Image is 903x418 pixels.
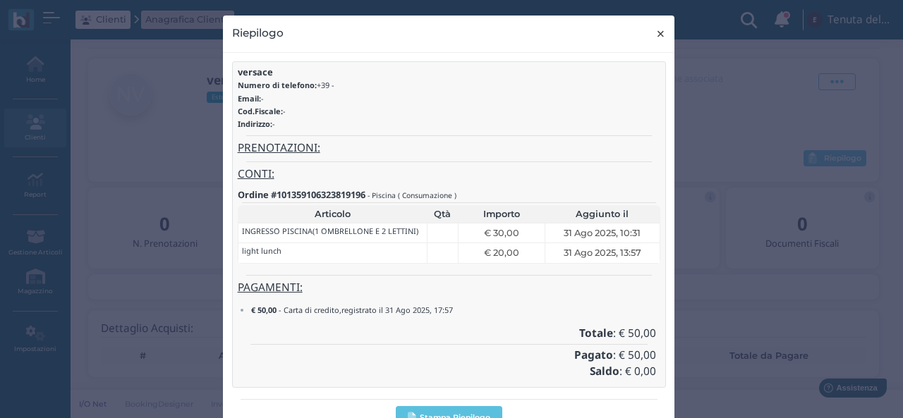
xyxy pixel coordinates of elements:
span: - Carta di credito , [279,306,341,314]
h6: INGRESSO PISCINA(1 OMBRELLONE E 2 LETTINI) [242,227,418,235]
span: × [655,25,666,43]
b: versace [238,66,273,78]
h4: : € 50,00 [242,328,656,340]
span: Assistenza [42,11,93,22]
span: 31 Ago 2025, 13:57 [564,246,641,259]
span: 31 Ago 2025, 10:31 [564,226,641,240]
h4: : € 50,00 [242,350,656,362]
b: Indirizzo: [238,118,272,129]
b: € 50,00 [251,305,277,315]
th: Articolo [238,205,427,223]
th: Aggiunto il [545,205,660,223]
h6: registrato il 31 Ago 2025, 17:57 [251,306,652,314]
span: € 30,00 [484,226,519,240]
h6: - [238,107,661,116]
small: ( Consumazione ) [398,190,456,200]
u: PRENOTAZIONI: [238,140,320,155]
b: Cod.Fiscale: [238,106,283,116]
th: Importo [458,205,545,223]
span: € 20,00 [484,246,519,259]
b: Numero di telefono: [238,80,317,90]
b: Totale [579,326,613,340]
b: Ordine #101359106323819196 [238,188,365,201]
th: Qtà [427,205,458,223]
h6: - [238,120,661,128]
h6: +39 - [238,81,661,90]
h4: Riepilogo [232,25,284,41]
h4: : € 0,00 [242,366,656,378]
u: CONTI: [238,166,274,181]
b: Pagato [574,348,613,362]
h6: - [238,94,661,103]
b: Email: [238,93,261,104]
b: Saldo [590,364,619,379]
small: - Piscina [368,190,396,200]
h6: light lunch [242,247,281,255]
u: PAGAMENTI: [238,280,303,295]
